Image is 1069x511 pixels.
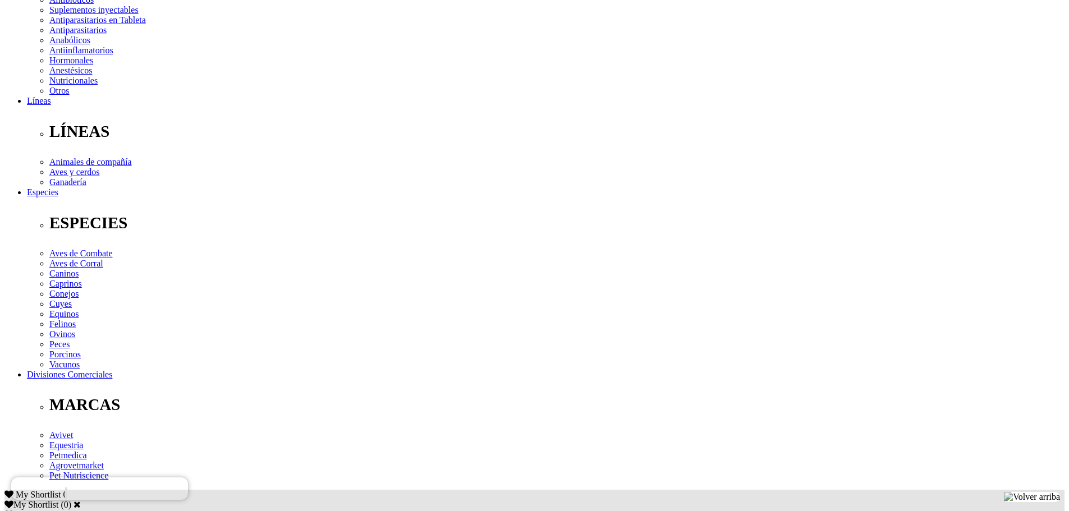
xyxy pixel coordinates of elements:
[49,329,75,339] a: Ovinos
[49,157,132,167] a: Animales de compañía
[49,471,108,480] a: Pet Nutriscience
[49,122,1065,141] p: LÍNEAS
[11,477,188,500] iframe: Brevo live chat
[49,395,1065,414] p: MARCAS
[64,500,68,509] label: 0
[1004,492,1060,502] img: Volver arriba
[27,96,51,105] a: Líneas
[49,299,72,309] a: Cuyes
[49,56,93,65] a: Hormonales
[61,500,71,509] span: ( )
[49,76,98,85] a: Nutricionales
[49,248,113,258] a: Aves de Combate
[49,35,90,45] a: Anabólicos
[49,289,79,298] a: Conejos
[49,339,70,349] a: Peces
[49,461,104,470] a: Agrovetmarket
[49,259,103,268] a: Aves de Corral
[74,500,81,509] a: Cerrar
[49,269,79,278] a: Caninos
[49,25,107,35] a: Antiparasitarios
[49,86,70,95] a: Otros
[49,309,79,319] a: Equinos
[49,360,80,369] a: Vacunos
[49,177,86,187] a: Ganadería
[49,66,92,75] a: Anestésicos
[49,349,81,359] a: Porcinos
[27,187,58,197] a: Especies
[27,370,112,379] a: Divisiones Comerciales
[49,440,83,450] a: Equestria
[49,214,1065,232] p: ESPECIES
[49,5,139,15] a: Suplementos inyectables
[4,500,58,509] label: My Shortlist
[49,167,99,177] a: Aves y cerdos
[49,15,146,25] a: Antiparasitarios en Tableta
[49,279,82,288] a: Caprinos
[49,45,113,55] a: Antiinflamatorios
[49,430,73,440] a: Avivet
[49,319,76,329] a: Felinos
[49,450,87,460] a: Petmedica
